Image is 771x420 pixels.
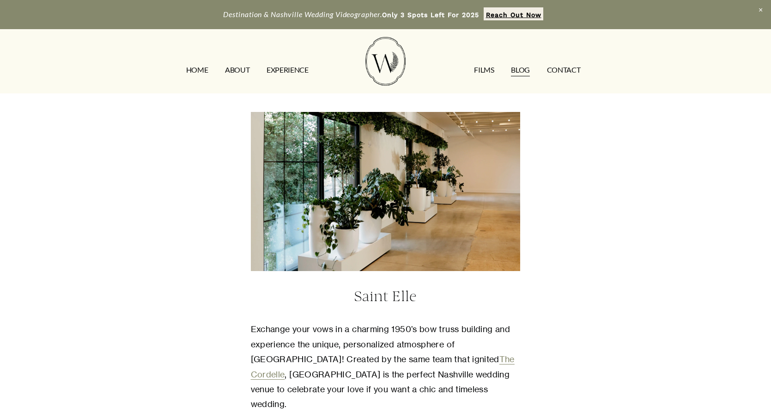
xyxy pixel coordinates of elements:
a: EXPERIENCE [267,62,309,77]
a: FILMS [474,62,494,77]
a: ABOUT [225,62,249,77]
p: Exchange your vows in a charming 1950’s bow truss building and experience the unique, personalize... [251,321,521,411]
img: Wild Fern Weddings [365,37,405,86]
a: The Cordelle [251,354,515,379]
a: Blog [511,62,530,77]
a: Reach Out Now [484,7,543,20]
a: HOME [186,62,208,77]
strong: Reach Out Now [486,11,541,19]
a: CONTACT [547,62,581,77]
h4: Saint Elle [251,287,521,307]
